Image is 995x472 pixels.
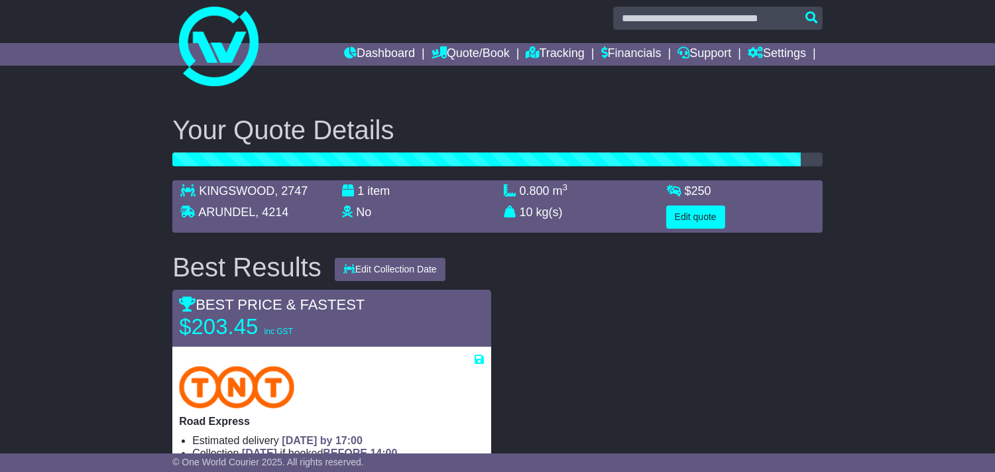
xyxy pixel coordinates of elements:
span: KINGSWOOD [199,184,274,198]
span: 250 [691,184,711,198]
a: Dashboard [344,43,415,66]
span: ARUNDEL [198,206,255,219]
span: item [367,184,390,198]
button: Edit quote [666,206,725,229]
p: $203.45 [179,314,345,340]
span: , 2747 [274,184,308,198]
li: Estimated delivery [192,434,484,447]
a: Tracking [526,43,585,66]
span: $ [685,184,711,198]
span: © One World Courier 2025. All rights reserved. [172,457,364,467]
a: Support [677,43,731,66]
img: TNT Domestic: Road Express [179,366,294,408]
span: kg(s) [536,206,563,219]
li: Collection [192,447,484,459]
span: [DATE] [242,447,277,459]
h2: Your Quote Details [172,115,823,145]
span: 0.800 [520,184,550,198]
span: No [356,206,371,219]
span: 14:00 [370,447,397,459]
p: Road Express [179,415,484,428]
span: m [553,184,568,198]
button: Edit Collection Date [335,258,445,281]
a: Financials [601,43,662,66]
span: 1 [357,184,364,198]
span: BEST PRICE & FASTEST [179,296,365,313]
div: Best Results [166,253,328,282]
a: Settings [748,43,806,66]
span: if booked [242,447,397,459]
span: [DATE] by 17:00 [282,435,363,446]
span: , 4214 [255,206,288,219]
a: Quote/Book [432,43,510,66]
sup: 3 [563,182,568,192]
span: 10 [520,206,533,219]
span: inc GST [264,327,293,336]
span: BEFORE [323,447,367,459]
